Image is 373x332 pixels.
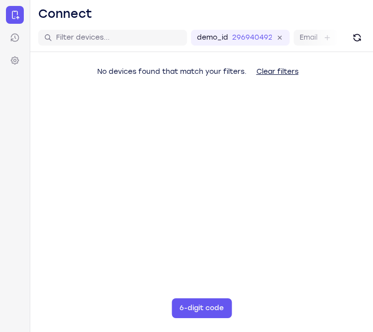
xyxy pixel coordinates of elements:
[349,30,365,46] button: Refresh
[97,67,247,76] span: No devices found that match your filters.
[6,6,24,24] a: Connect
[249,62,307,82] button: Clear filters
[197,33,228,43] label: demo_id
[6,52,24,69] a: Settings
[6,29,24,47] a: Sessions
[300,33,317,43] label: Email
[56,33,181,43] input: Filter devices...
[38,6,92,22] h1: Connect
[172,298,232,318] button: 6-digit code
